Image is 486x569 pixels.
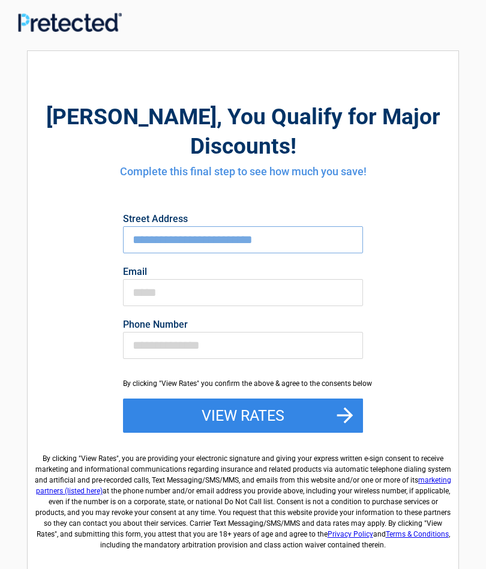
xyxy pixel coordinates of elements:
[328,530,373,538] a: Privacy Policy
[46,104,217,130] span: [PERSON_NAME]
[34,164,452,179] h4: Complete this final step to see how much you save!
[123,320,363,330] label: Phone Number
[123,214,363,224] label: Street Address
[386,530,449,538] a: Terms & Conditions
[18,13,122,31] img: Main Logo
[123,378,363,389] div: By clicking "View Rates" you confirm the above & agree to the consents below
[81,454,116,463] span: View Rates
[34,102,452,161] h2: , You Qualify for Major Discounts!
[123,267,363,277] label: Email
[34,444,452,550] label: By clicking " ", you are providing your electronic signature and giving your express written e-si...
[123,399,363,433] button: View Rates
